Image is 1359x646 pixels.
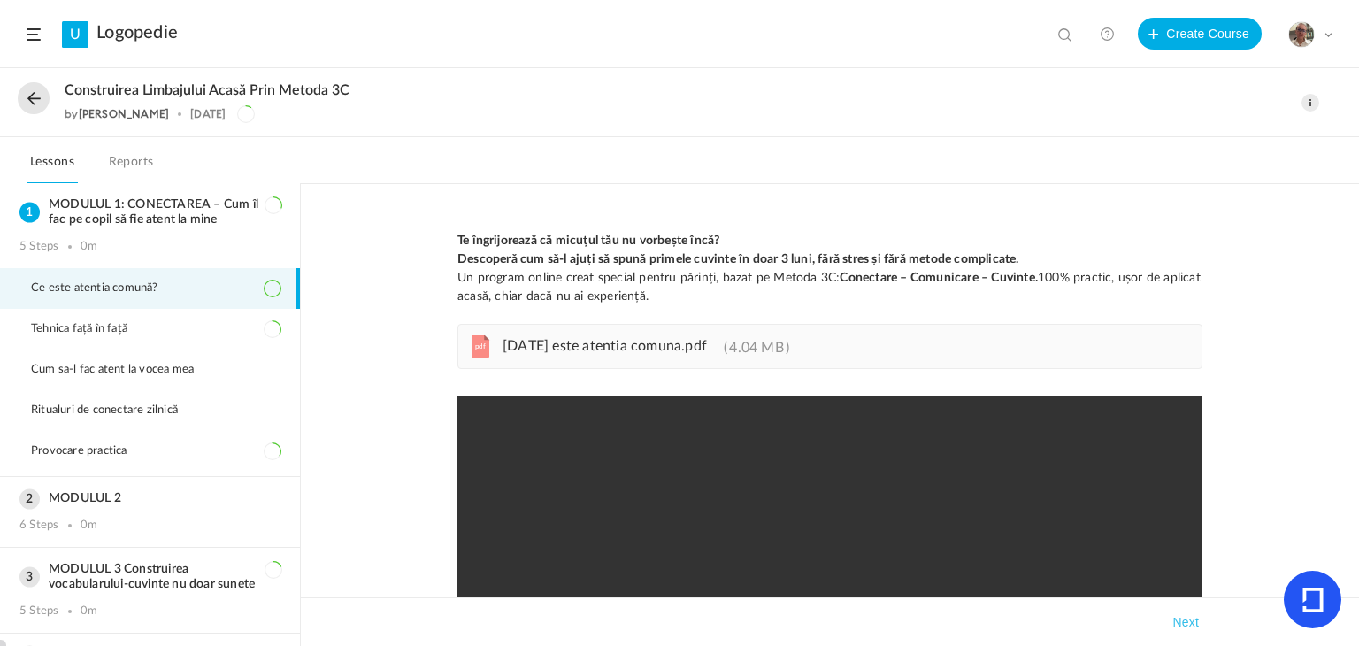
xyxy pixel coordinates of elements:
[840,272,1038,284] strong: Conectare – Comunicare – Cuvinte.
[105,150,157,184] a: Reports
[19,604,58,619] div: 5 Steps
[96,22,178,43] a: Logopedie
[724,341,789,355] span: 4.04 MB
[31,363,216,377] span: Cum sa-l fac atent la vocea mea
[31,281,180,296] span: Ce este atentia comună?
[31,404,200,418] span: Ritualuri de conectare zilnică
[1289,22,1314,47] img: eu.png
[457,269,1202,306] p: Un program online creat special pentru părinți, bazat pe Metoda 3C: 100% practic, ușor de aplicat...
[81,519,97,533] div: 0m
[31,322,150,336] span: Tehnica față în față
[81,604,97,619] div: 0m
[457,235,719,247] strong: Te îngrĳorează că micuțul tău nu vorbește încă?
[503,339,707,353] span: [DATE] este atentia comuna.pdf
[27,150,78,184] a: Lessons
[79,107,170,120] a: [PERSON_NAME]
[65,82,349,99] span: Construirea limbajului acasă prin Metoda 3C
[472,335,489,358] cite: pdf
[1169,611,1202,633] button: Next
[65,108,169,120] div: by
[19,197,280,227] h3: MODULUL 1: CONECTAREA – Cum îl fac pe copil să fie atent la mine
[1138,18,1262,50] button: Create Course
[19,562,280,592] h3: MODULUL 3 Construirea vocabularului-cuvinte nu doar sunete
[190,108,226,120] div: [DATE]
[62,21,88,48] a: U
[31,444,150,458] span: Provocare practica
[19,240,58,254] div: 5 Steps
[19,491,280,506] h3: MODULUL 2
[81,240,97,254] div: 0m
[457,253,1019,265] strong: Descoperă cum să-l ajuți să spună primele cuvinte în doar 3 luni, fără stres și fără metode compl...
[19,519,58,533] div: 6 Steps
